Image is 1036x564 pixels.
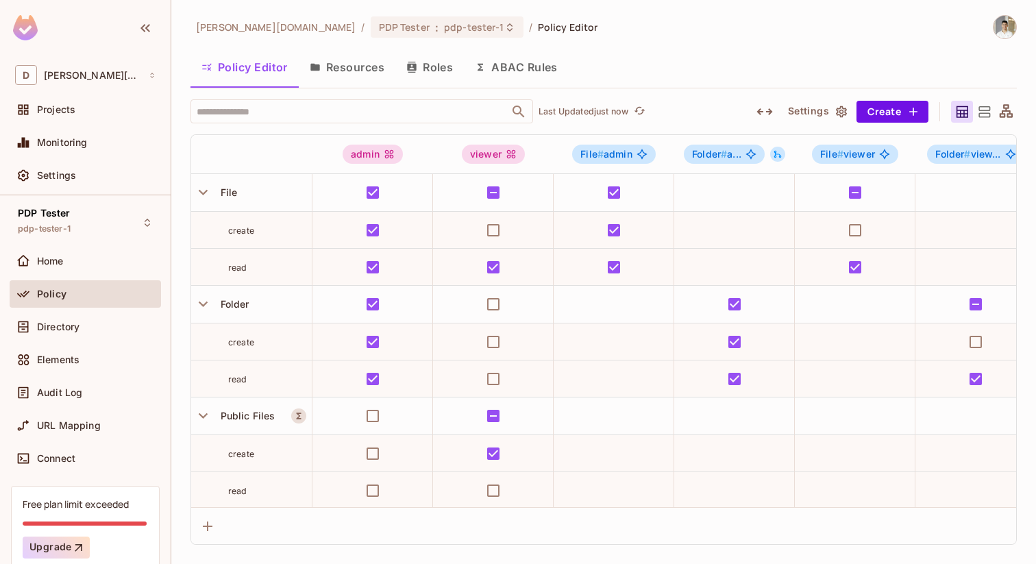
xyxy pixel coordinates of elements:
[196,21,356,34] span: the active workspace
[343,145,403,164] div: admin
[228,374,247,384] span: read
[935,148,970,160] span: Folder
[23,537,90,559] button: Upgrade
[462,145,525,164] div: viewer
[18,208,71,219] span: PDP Tester
[37,170,76,181] span: Settings
[597,148,604,160] span: #
[18,223,71,234] span: pdp-tester-1
[935,149,1000,160] span: view...
[37,453,75,464] span: Connect
[692,149,741,160] span: a...
[37,104,75,115] span: Projects
[692,148,727,160] span: Folder
[23,498,129,511] div: Free plan limit exceeded
[299,50,395,84] button: Resources
[994,16,1016,38] img: Omer Zuarets
[927,145,1024,164] span: Folder#viewer
[228,449,254,459] span: create
[44,70,142,81] span: Workspace: dan.permit.io
[628,103,647,120] span: Click to refresh data
[37,289,66,299] span: Policy
[379,21,430,34] span: PDP Tester
[721,148,727,160] span: #
[37,387,82,398] span: Audit Log
[37,420,101,431] span: URL Mapping
[631,103,647,120] button: refresh
[444,21,504,34] span: pdp-tester-1
[215,186,238,198] span: File
[539,106,628,117] p: Last Updated just now
[228,225,254,236] span: create
[464,50,569,84] button: ABAC Rules
[782,101,851,123] button: Settings
[634,105,645,119] span: refresh
[228,262,247,273] span: read
[580,149,632,160] span: admin
[856,101,928,123] button: Create
[37,354,79,365] span: Elements
[228,486,247,496] span: read
[15,65,37,85] span: D
[215,410,275,421] span: Public Files
[684,145,765,164] span: Folder#admin
[215,298,249,310] span: Folder
[837,148,843,160] span: #
[964,148,970,160] span: #
[509,102,528,121] button: Open
[228,337,254,347] span: create
[529,21,532,34] li: /
[291,408,306,424] button: A Resource Set is a dynamically conditioned resource, defined by real-time criteria.
[820,148,843,160] span: File
[434,22,439,33] span: :
[395,50,464,84] button: Roles
[820,149,875,160] span: viewer
[13,15,38,40] img: SReyMgAAAABJRU5ErkJggg==
[580,148,604,160] span: File
[37,321,79,332] span: Directory
[190,50,299,84] button: Policy Editor
[538,21,598,34] span: Policy Editor
[37,137,88,148] span: Monitoring
[37,256,64,267] span: Home
[361,21,365,34] li: /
